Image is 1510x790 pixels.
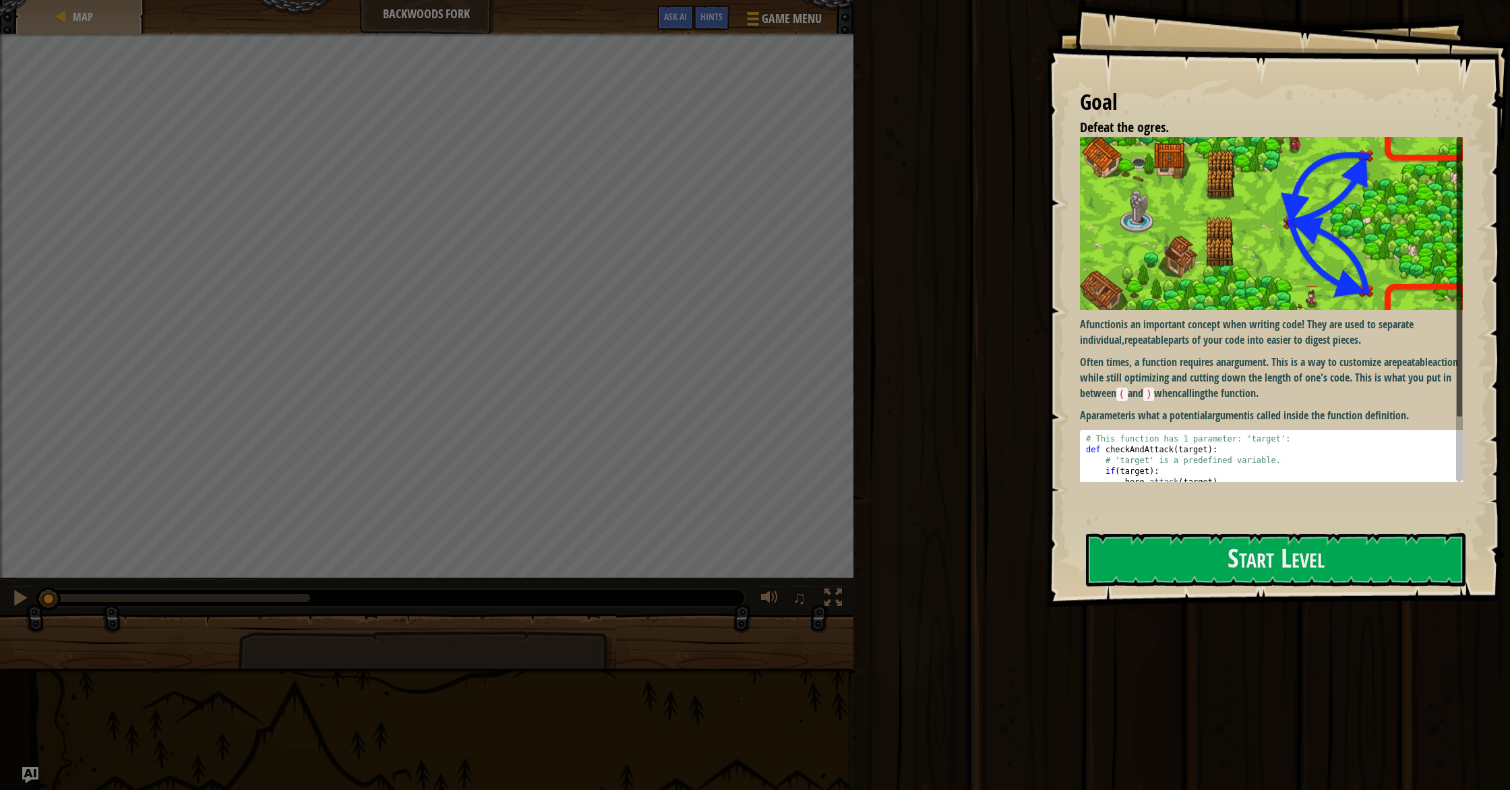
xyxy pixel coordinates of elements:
[736,5,830,37] button: Game Menu
[1080,408,1473,423] p: A is what a potential is called inside the function definition.
[1116,388,1128,401] code: (
[1063,118,1459,138] li: Defeat the ogres.
[1124,332,1168,347] strong: repeatable
[1086,317,1121,332] strong: function
[1080,355,1473,401] p: Often times, a function requires an . This is a way to customize a action while still optimizing ...
[700,10,723,23] span: Hints
[1207,408,1247,423] strong: argument
[1080,118,1169,136] span: Defeat the ogres.
[1080,87,1463,118] div: Goal
[1143,388,1155,401] code: )
[7,586,34,613] button: ⌘ + P: Pause
[1080,137,1473,310] img: Backwoods fork
[1389,355,1432,369] strong: repeatable
[1178,386,1205,400] strong: calling
[1086,533,1466,586] button: Start Level
[1086,408,1128,423] strong: parameter
[22,767,38,783] button: Ask AI
[1226,355,1266,369] strong: argument
[657,5,694,30] button: Ask AI
[790,586,813,613] button: ♫
[664,10,687,23] span: Ask AI
[73,9,93,24] span: Map
[756,586,783,613] button: Adjust volume
[820,586,847,613] button: Toggle fullscreen
[793,588,806,608] span: ♫
[1080,317,1473,348] p: A is an important concept when writing code! They are used to separate individual, parts of your ...
[69,9,93,24] a: Map
[762,10,822,28] span: Game Menu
